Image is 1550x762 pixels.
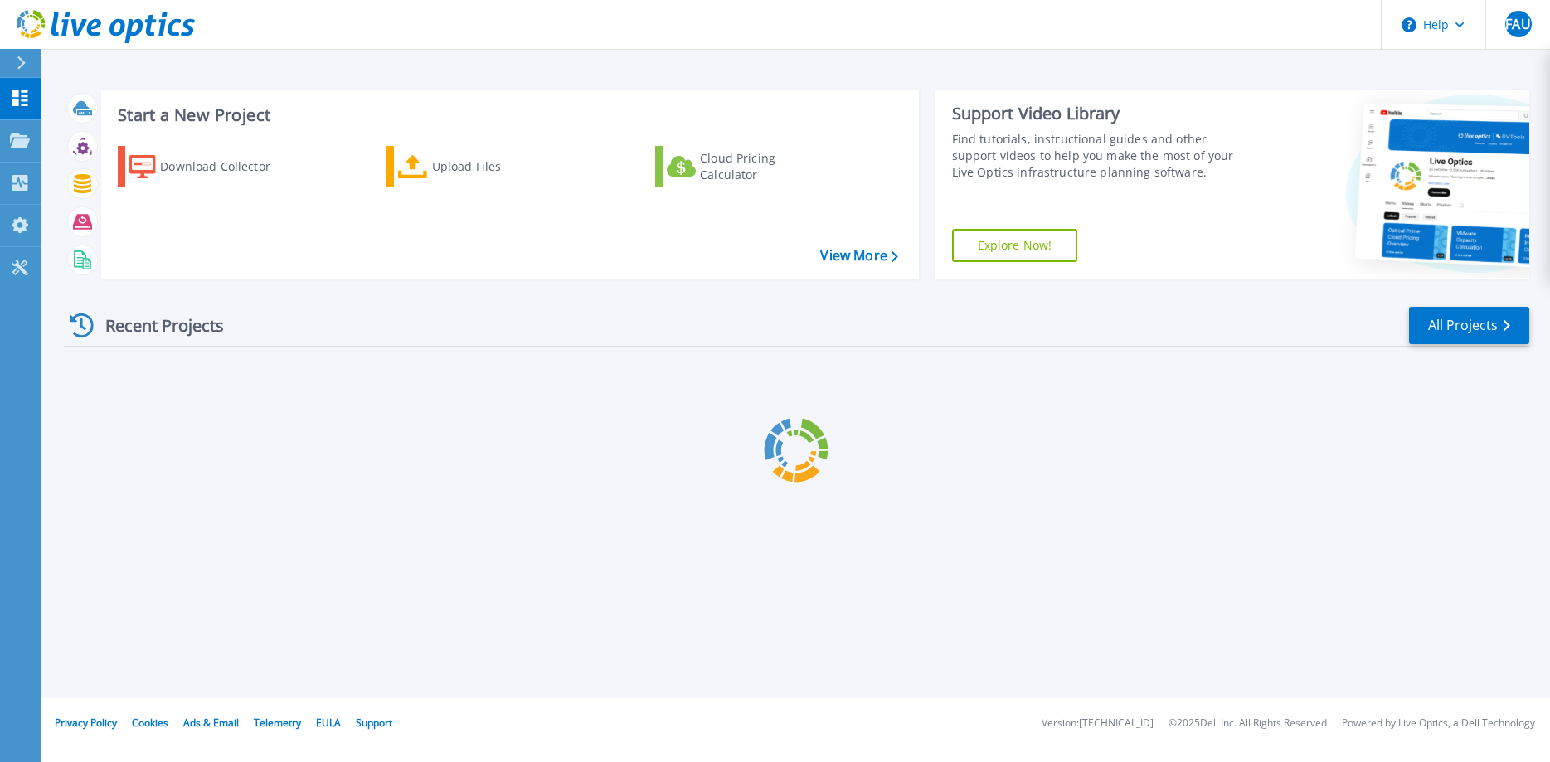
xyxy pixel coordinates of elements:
li: © 2025 Dell Inc. All Rights Reserved [1169,718,1327,729]
a: Privacy Policy [55,716,117,730]
a: Cloud Pricing Calculator [655,146,840,187]
a: View More [820,248,897,264]
li: Powered by Live Optics, a Dell Technology [1342,718,1535,729]
div: Download Collector [160,150,293,183]
a: Download Collector [118,146,303,187]
a: Upload Files [386,146,571,187]
a: Explore Now! [952,229,1078,262]
div: Find tutorials, instructional guides and other support videos to help you make the most of your L... [952,131,1255,181]
div: Support Video Library [952,103,1255,124]
div: Cloud Pricing Calculator [700,150,833,183]
li: Version: [TECHNICAL_ID] [1042,718,1154,729]
a: Telemetry [254,716,301,730]
h3: Start a New Project [118,106,897,124]
div: Recent Projects [64,305,246,346]
a: Cookies [132,716,168,730]
a: Ads & Email [183,716,239,730]
div: Upload Files [432,150,565,183]
a: Support [356,716,392,730]
a: EULA [316,716,341,730]
span: FAU [1505,17,1530,31]
a: All Projects [1409,307,1529,344]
